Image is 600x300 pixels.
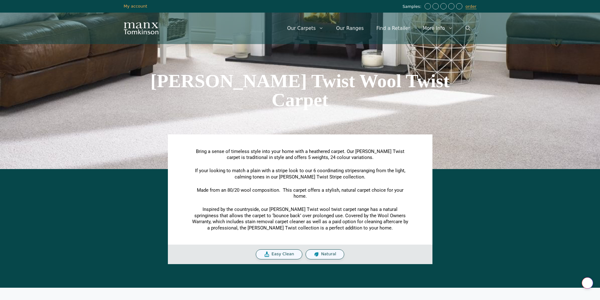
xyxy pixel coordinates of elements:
[403,4,423,9] span: Samples:
[370,19,416,38] a: Find a Retailer
[124,22,158,34] img: Manx Tomkinson
[191,207,409,231] p: Inspired by the countryside, our [PERSON_NAME] Twist wool twist carpet range has a natural spring...
[124,4,147,8] a: My account
[459,19,477,38] a: Open Search Bar
[124,71,477,109] h1: [PERSON_NAME] Twist Wool Twist Carpet
[191,149,409,161] p: Bring a sense of timeless style into your home with a heathered carpet. Our [PERSON_NAME] Twist c...
[416,19,459,38] a: More Info
[466,4,477,9] a: order
[321,252,336,257] span: Natural
[330,19,370,38] a: Our Ranges
[191,187,409,200] p: Made from an 80/20 wool composition. This carpet offers a stylish, natural carpet choice for your...
[271,252,294,257] span: Easy Clean
[281,19,330,38] a: Our Carpets
[235,168,405,180] span: ranging from the light, calming tones in our [PERSON_NAME] Twist Stripe collection.
[191,168,409,180] p: If your looking to match a plain with a stripe look to our 6 coordinating stripes
[281,19,477,38] nav: Primary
